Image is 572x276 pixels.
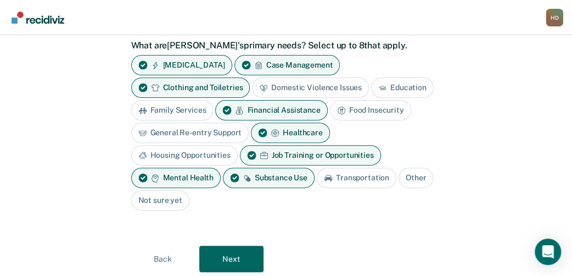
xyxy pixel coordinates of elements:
[131,78,250,98] div: Clothing and Toiletries
[223,168,315,188] div: Substance Use
[131,55,232,75] div: [MEDICAL_DATA]
[252,78,369,98] div: Domestic Violence Issues
[131,40,436,51] label: What are [PERSON_NAME]'s primary needs? Select up to 8 that apply.
[131,100,214,120] div: Family Services
[215,100,327,120] div: Financial Assistance
[399,168,433,188] div: Other
[317,168,396,188] div: Transportation
[131,123,249,143] div: General Re-entry Support
[131,145,238,165] div: Housing Opportunities
[546,9,563,26] button: Profile dropdown button
[251,123,330,143] div: Healthcare
[12,12,64,24] img: Recidiviz
[131,246,195,272] button: Back
[199,246,263,272] button: Next
[131,168,221,188] div: Mental Health
[330,100,411,120] div: Food Insecurity
[371,78,434,98] div: Education
[234,55,340,75] div: Case Management
[240,145,381,165] div: Job Training or Opportunities
[535,239,561,265] div: Open Intercom Messenger
[131,190,189,211] div: Not sure yet
[546,9,563,26] div: H D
